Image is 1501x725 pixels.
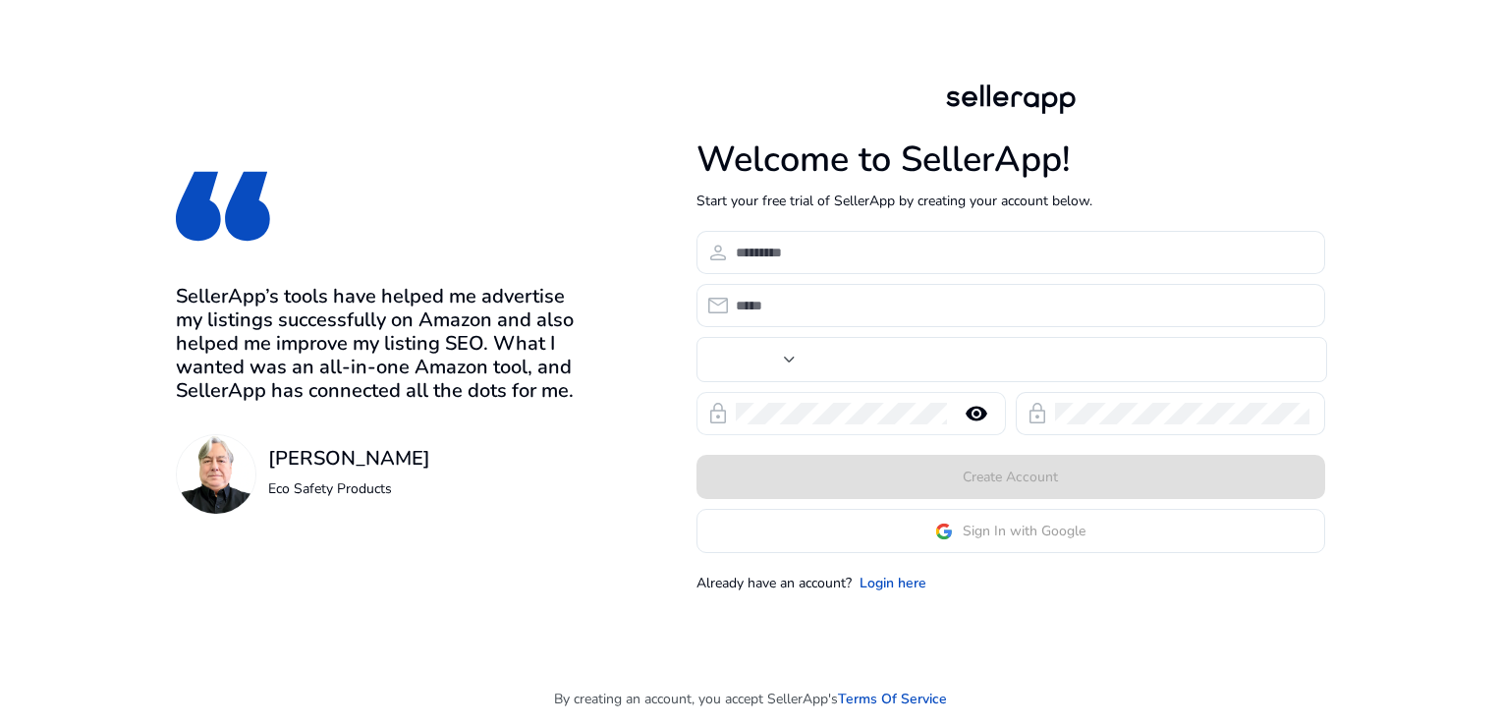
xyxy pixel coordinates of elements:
span: lock [1026,402,1049,425]
a: Login here [860,573,926,593]
h1: Welcome to SellerApp! [696,139,1325,181]
p: Start your free trial of SellerApp by creating your account below. [696,191,1325,211]
span: lock [706,402,730,425]
p: Already have an account? [696,573,852,593]
mat-icon: remove_red_eye [953,402,1000,425]
a: Terms Of Service [838,689,947,709]
h3: [PERSON_NAME] [268,447,430,471]
p: Eco Safety Products [268,478,430,499]
span: email [706,294,730,317]
h3: SellerApp’s tools have helped me advertise my listings successfully on Amazon and also helped me ... [176,285,595,403]
span: person [706,241,730,264]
